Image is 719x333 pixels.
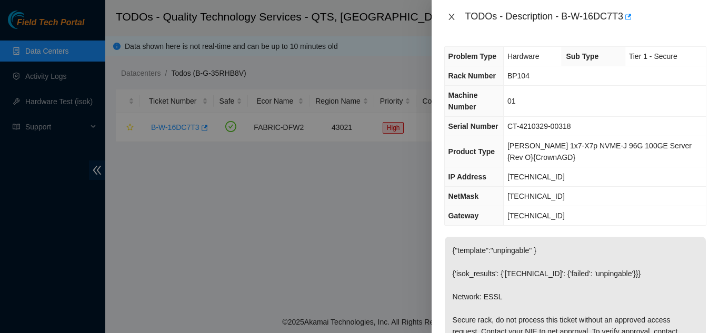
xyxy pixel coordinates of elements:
[507,72,530,80] span: BP104
[507,122,571,130] span: CT-4210329-00318
[629,52,677,60] span: Tier 1 - Secure
[448,173,486,181] span: IP Address
[507,192,565,200] span: [TECHNICAL_ID]
[448,211,479,220] span: Gateway
[507,97,516,105] span: 01
[448,122,498,130] span: Serial Number
[447,13,456,21] span: close
[448,72,496,80] span: Rack Number
[465,8,706,25] div: TODOs - Description - B-W-16DC7T3
[507,52,540,60] span: Hardware
[566,52,598,60] span: Sub Type
[448,147,495,156] span: Product Type
[507,211,565,220] span: [TECHNICAL_ID]
[444,12,459,22] button: Close
[448,192,479,200] span: NetMask
[448,91,478,111] span: Machine Number
[507,173,565,181] span: [TECHNICAL_ID]
[507,142,692,162] span: [PERSON_NAME] 1x7-X7p NVME-J 96G 100GE Server {Rev O}{CrownAGD}
[448,52,497,60] span: Problem Type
